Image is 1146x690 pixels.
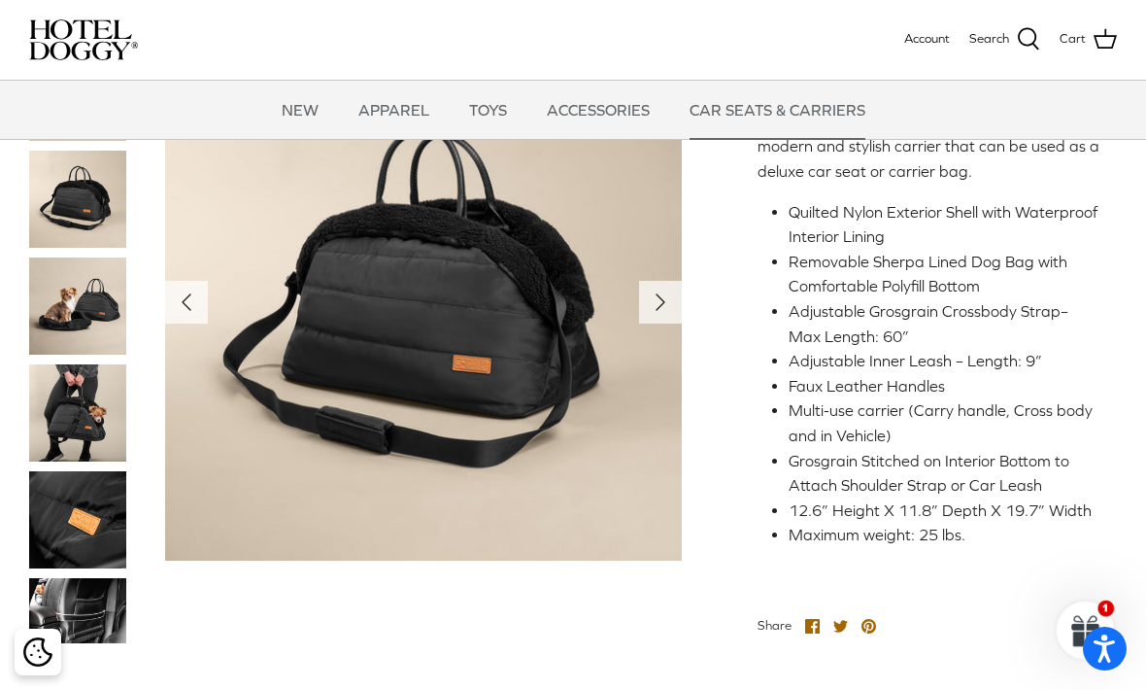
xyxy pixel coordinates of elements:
li: Adjustable Grosgrain Crossbody Strap– Max Length: 60” [789,299,1101,349]
li: Maximum weight: 25 lbs. [789,523,1101,548]
a: Cart [1060,27,1117,52]
span: Search [969,29,1009,50]
button: Cookie policy [20,636,54,670]
button: Previous [165,281,208,324]
a: Account [904,29,950,50]
li: Quilted Nylon Exterior Shell with Waterproof Interior Lining [789,200,1101,250]
a: TOYS [452,81,524,139]
span: Account [904,31,950,46]
li: Adjustable Inner Leash – Length: 9” [789,349,1101,374]
span: Cart [1060,29,1086,50]
li: Multi-use carrier (Carry handle, Cross body and in Vehicle) [789,398,1101,448]
span: Share [758,618,792,633]
a: CAR SEATS & CARRIERS [672,81,883,139]
a: APPAREL [341,81,447,139]
a: NEW [264,81,336,139]
img: Cookie policy [23,638,52,667]
li: Faux Leather Handles [789,374,1101,399]
span: Travel in style and comfort with this modern and stylish carrier that can be used as a deluxe car... [758,113,1099,180]
li: Grosgrain Stitched on Interior Bottom to Attach Shoulder Strap or Car Leash [789,449,1101,499]
a: ACCESSORIES [529,81,667,139]
li: Removable Sherpa Lined Dog Bag with Comfortable Polyfill Bottom [789,250,1101,299]
a: Search [969,27,1040,52]
button: Next [639,281,682,324]
li: 12.6” Height X 11.8” Depth X 19.7” Width [789,499,1101,524]
img: hoteldoggycom [29,19,138,60]
div: Cookie policy [15,629,61,675]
